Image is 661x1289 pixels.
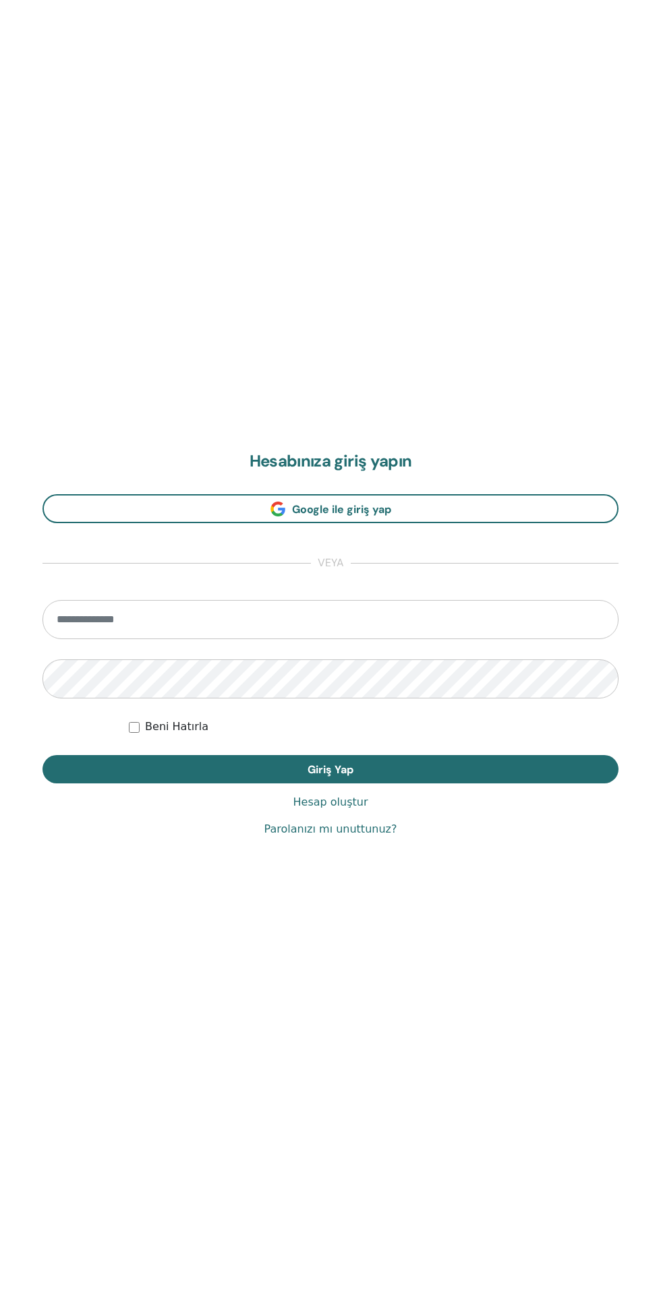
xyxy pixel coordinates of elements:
[145,719,208,735] label: Beni Hatırla
[42,452,619,471] h2: Hesabınıza giriş yapın
[42,755,619,783] button: Giriş Yap
[264,821,397,837] a: Parolanızı mı unuttunuz?
[293,794,368,810] a: Hesap oluştur
[308,762,353,777] span: Giriş Yap
[42,494,619,523] a: Google ile giriş yap
[129,719,619,735] div: Keep me authenticated indefinitely or until I manually logout
[311,556,351,572] span: veya
[292,502,391,516] span: Google ile giriş yap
